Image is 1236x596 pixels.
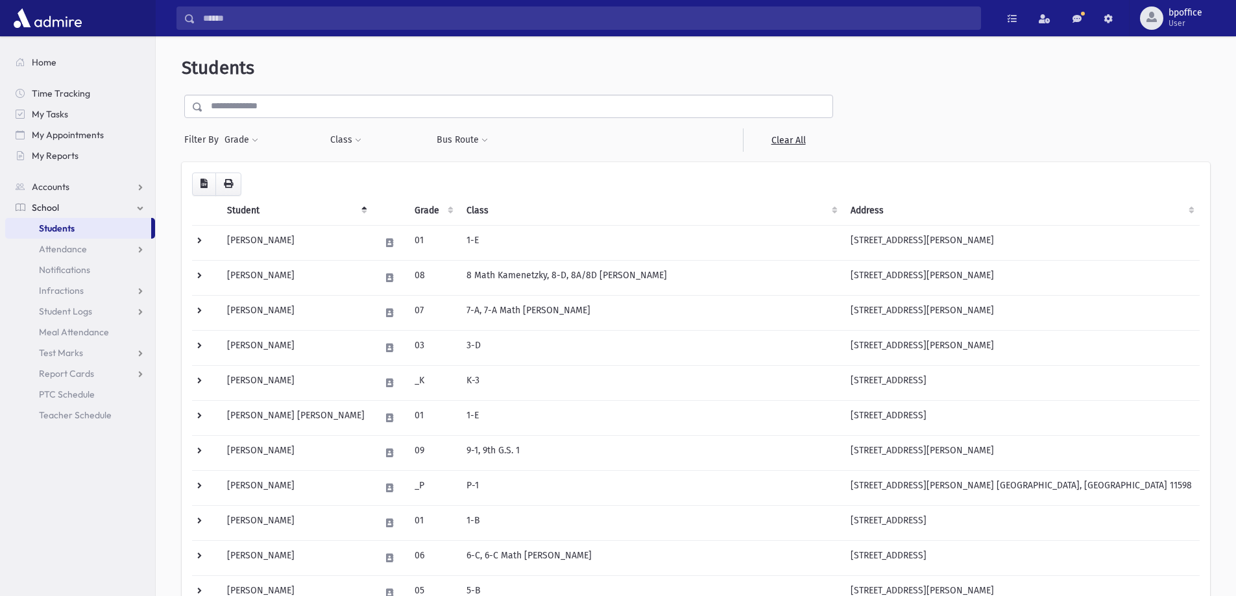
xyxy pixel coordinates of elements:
[407,505,459,540] td: 01
[1169,18,1202,29] span: User
[459,435,843,470] td: 9-1, 9th G.S. 1
[5,405,155,425] a: Teacher Schedule
[5,197,155,218] a: School
[39,264,90,276] span: Notifications
[39,347,83,359] span: Test Marks
[219,225,372,260] td: [PERSON_NAME]
[1169,8,1202,18] span: bpoffice
[843,540,1200,575] td: [STREET_ADDRESS]
[459,470,843,505] td: P-1
[39,222,75,234] span: Students
[843,260,1200,295] td: [STREET_ADDRESS][PERSON_NAME]
[219,470,372,505] td: [PERSON_NAME]
[39,388,95,400] span: PTC Schedule
[459,365,843,400] td: K-3
[407,225,459,260] td: 01
[5,301,155,322] a: Student Logs
[182,57,254,78] span: Students
[5,384,155,405] a: PTC Schedule
[5,104,155,125] a: My Tasks
[407,470,459,505] td: _P
[5,342,155,363] a: Test Marks
[215,173,241,196] button: Print
[843,365,1200,400] td: [STREET_ADDRESS]
[32,202,59,213] span: School
[459,540,843,575] td: 6-C, 6-C Math [PERSON_NAME]
[843,505,1200,540] td: [STREET_ADDRESS]
[459,225,843,260] td: 1-E
[843,400,1200,435] td: [STREET_ADDRESS]
[459,260,843,295] td: 8 Math Kamenetzky, 8-D, 8A/8D [PERSON_NAME]
[5,322,155,342] a: Meal Attendance
[5,363,155,384] a: Report Cards
[39,326,109,338] span: Meal Attendance
[184,133,224,147] span: Filter By
[39,368,94,379] span: Report Cards
[32,56,56,68] span: Home
[5,83,155,104] a: Time Tracking
[5,259,155,280] a: Notifications
[195,6,980,30] input: Search
[5,239,155,259] a: Attendance
[224,128,259,152] button: Grade
[459,400,843,435] td: 1-E
[407,330,459,365] td: 03
[192,173,216,196] button: CSV
[407,196,459,226] th: Grade: activate to sort column ascending
[32,181,69,193] span: Accounts
[407,400,459,435] td: 01
[219,365,372,400] td: [PERSON_NAME]
[5,52,155,73] a: Home
[39,243,87,255] span: Attendance
[5,280,155,301] a: Infractions
[5,125,155,145] a: My Appointments
[219,330,372,365] td: [PERSON_NAME]
[407,295,459,330] td: 07
[32,129,104,141] span: My Appointments
[32,108,68,120] span: My Tasks
[10,5,85,31] img: AdmirePro
[5,218,151,239] a: Students
[459,505,843,540] td: 1-B
[843,295,1200,330] td: [STREET_ADDRESS][PERSON_NAME]
[219,540,372,575] td: [PERSON_NAME]
[219,400,372,435] td: [PERSON_NAME] [PERSON_NAME]
[219,505,372,540] td: [PERSON_NAME]
[39,305,92,317] span: Student Logs
[843,225,1200,260] td: [STREET_ADDRESS][PERSON_NAME]
[39,409,112,421] span: Teacher Schedule
[407,540,459,575] td: 06
[32,88,90,99] span: Time Tracking
[407,365,459,400] td: _K
[219,295,372,330] td: [PERSON_NAME]
[32,150,79,161] span: My Reports
[459,196,843,226] th: Class: activate to sort column ascending
[219,260,372,295] td: [PERSON_NAME]
[459,295,843,330] td: 7-A, 7-A Math [PERSON_NAME]
[39,285,84,296] span: Infractions
[407,435,459,470] td: 09
[219,196,372,226] th: Student: activate to sort column descending
[407,260,459,295] td: 08
[843,330,1200,365] td: [STREET_ADDRESS][PERSON_NAME]
[743,128,833,152] a: Clear All
[219,435,372,470] td: [PERSON_NAME]
[330,128,362,152] button: Class
[843,196,1200,226] th: Address: activate to sort column ascending
[843,435,1200,470] td: [STREET_ADDRESS][PERSON_NAME]
[459,330,843,365] td: 3-D
[843,470,1200,505] td: [STREET_ADDRESS][PERSON_NAME] [GEOGRAPHIC_DATA], [GEOGRAPHIC_DATA] 11598
[436,128,489,152] button: Bus Route
[5,176,155,197] a: Accounts
[5,145,155,166] a: My Reports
